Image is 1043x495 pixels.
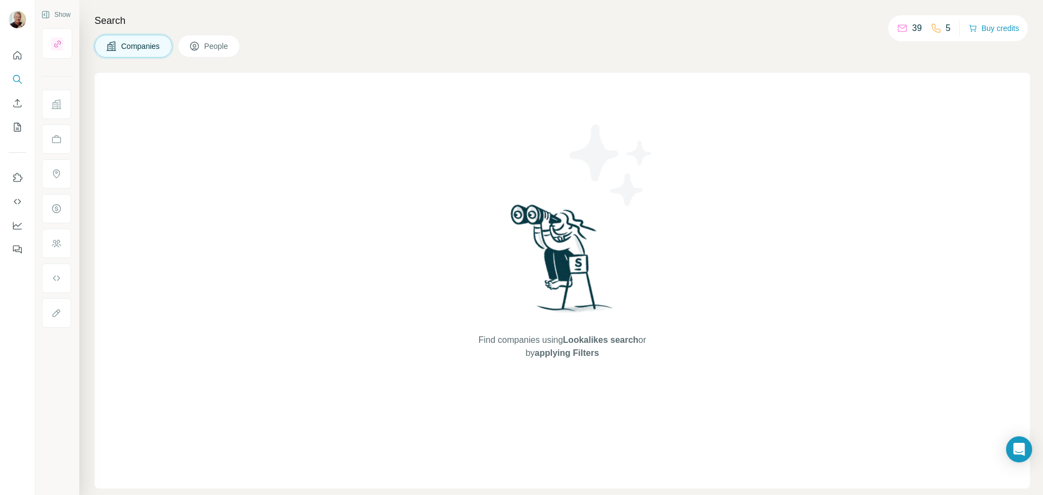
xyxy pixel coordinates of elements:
[204,41,229,52] span: People
[95,13,1030,28] h4: Search
[946,22,951,35] p: 5
[9,46,26,65] button: Quick start
[1006,436,1032,462] div: Open Intercom Messenger
[506,202,619,323] img: Surfe Illustration - Woman searching with binoculars
[9,216,26,235] button: Dashboard
[9,70,26,89] button: Search
[969,21,1019,36] button: Buy credits
[9,168,26,187] button: Use Surfe on LinkedIn
[9,192,26,211] button: Use Surfe API
[475,334,649,360] span: Find companies using or by
[34,7,78,23] button: Show
[121,41,161,52] span: Companies
[535,348,599,358] span: applying Filters
[562,116,660,214] img: Surfe Illustration - Stars
[9,93,26,113] button: Enrich CSV
[9,11,26,28] img: Avatar
[563,335,638,344] span: Lookalikes search
[9,240,26,259] button: Feedback
[9,117,26,137] button: My lists
[912,22,922,35] p: 39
